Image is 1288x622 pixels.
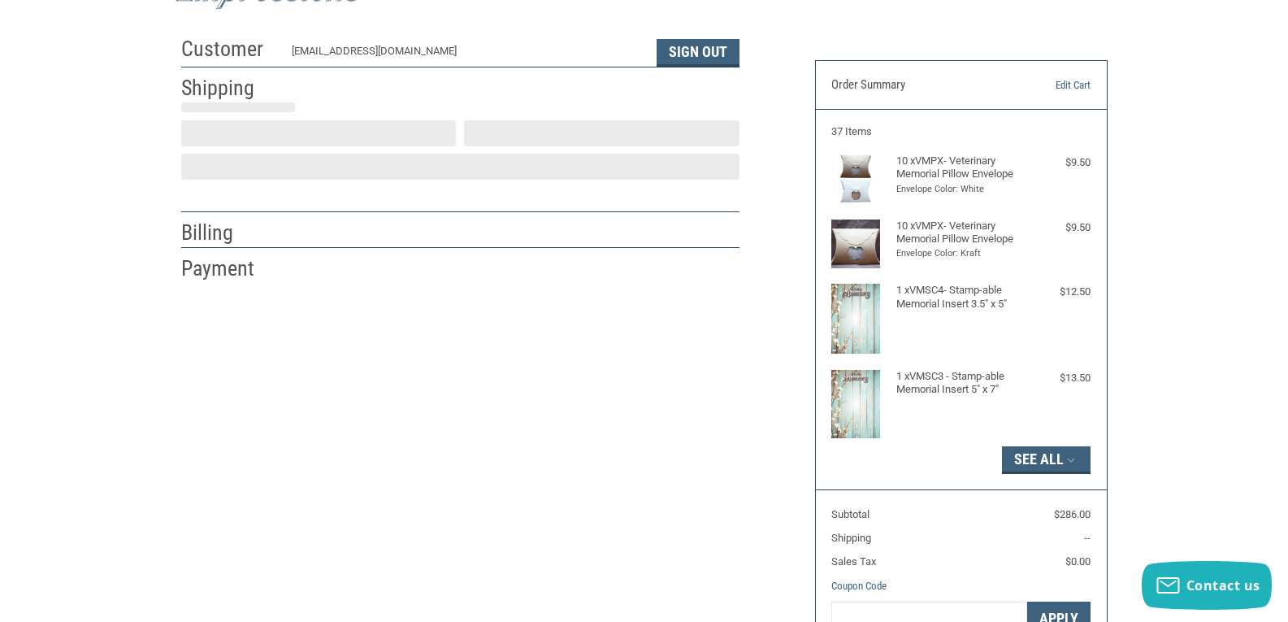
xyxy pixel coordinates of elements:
li: Envelope Color: White [896,183,1022,197]
button: Sign Out [657,39,739,67]
span: -- [1084,532,1091,544]
h4: 10 x VMPX- Veterinary Memorial Pillow Envelope [896,154,1022,181]
h4: 10 x VMPX- Veterinary Memorial Pillow Envelope [896,220,1022,246]
span: $286.00 [1054,508,1091,520]
span: Contact us [1186,576,1260,594]
h2: Customer [181,36,276,63]
div: $9.50 [1026,154,1091,171]
h2: Billing [181,220,276,246]
h4: 1 x VMSC4- Stamp-able Memorial Insert 3.5" x 5" [896,284,1022,311]
h3: 37 Items [831,125,1091,138]
div: $13.50 [1026,370,1091,386]
h2: Payment [181,255,276,282]
button: See All [1002,446,1091,474]
button: Contact us [1142,561,1272,610]
a: Edit Cart [1008,77,1091,94]
h2: Shipping [181,75,276,102]
span: Shipping [831,532,871,544]
div: $12.50 [1026,284,1091,300]
div: [EMAIL_ADDRESS][DOMAIN_NAME] [292,43,640,67]
h3: Order Summary [831,77,1008,94]
span: Sales Tax [831,555,876,568]
a: Coupon Code [831,580,887,592]
li: Envelope Color: Kraft [896,247,1022,261]
h4: 1 x VMSC3 - Stamp-able Memorial Insert 5" x 7" [896,370,1022,397]
div: $9.50 [1026,220,1091,236]
span: Subtotal [831,508,870,520]
span: $0.00 [1065,555,1091,568]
